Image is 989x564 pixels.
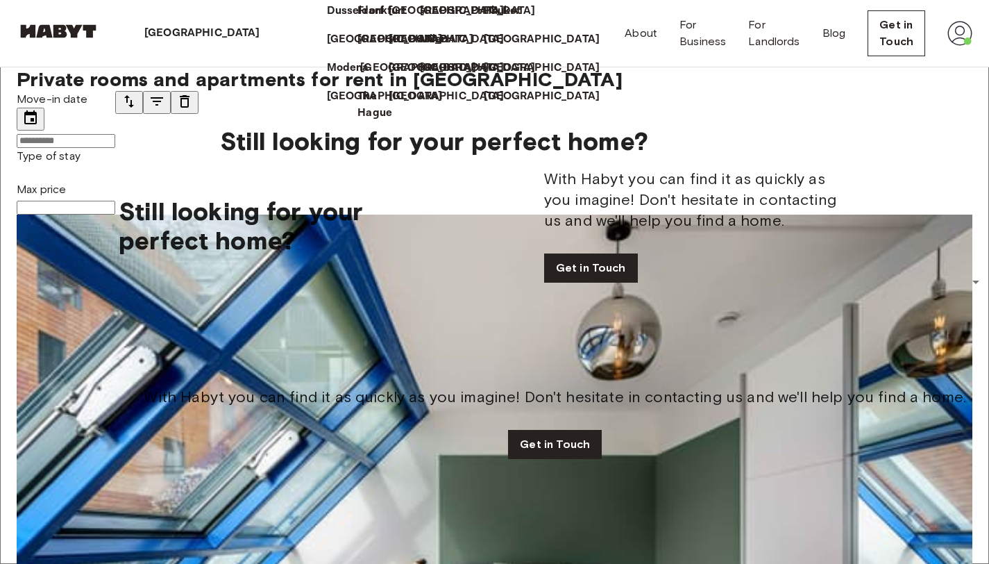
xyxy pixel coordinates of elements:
[144,25,260,42] p: [GEOGRAPHIC_DATA]
[625,25,657,42] a: About
[389,88,505,105] p: [GEOGRAPHIC_DATA]
[327,60,383,76] a: Modena
[484,60,614,76] a: [GEOGRAPHIC_DATA]
[484,31,614,48] a: [GEOGRAPHIC_DATA]
[17,24,100,38] img: Habyt
[360,60,476,76] p: [GEOGRAPHIC_DATA]
[484,88,600,105] p: [GEOGRAPHIC_DATA]
[357,3,406,19] p: Frankfurt
[357,88,406,122] a: The Hague
[420,3,550,19] a: [GEOGRAPHIC_DATA]
[327,88,457,105] a: [GEOGRAPHIC_DATA]
[144,387,966,408] span: With Habyt you can find it as quickly as you imagine! Don't hesitate in contacting us and we'll h...
[357,3,420,19] a: Frankfurt
[327,3,384,19] p: Dusseldorf
[508,430,602,459] a: Get in Touch
[327,31,443,48] p: [GEOGRAPHIC_DATA]
[420,3,536,19] p: [GEOGRAPHIC_DATA]
[357,88,392,122] p: The Hague
[357,31,487,48] a: [GEOGRAPHIC_DATA]
[389,31,518,48] a: [GEOGRAPHIC_DATA]
[484,31,600,48] p: [GEOGRAPHIC_DATA]
[327,60,369,76] p: Modena
[220,126,648,156] span: Still looking for your perfect home?
[822,25,846,42] a: Blog
[357,31,473,48] p: [GEOGRAPHIC_DATA]
[748,17,800,50] a: For Landlords
[360,60,490,76] a: [GEOGRAPHIC_DATA]
[484,88,614,105] a: [GEOGRAPHIC_DATA]
[484,60,600,76] p: [GEOGRAPHIC_DATA]
[389,3,505,19] p: [GEOGRAPHIC_DATA]
[420,31,448,48] p: Milan
[420,31,462,48] a: Milan
[484,3,534,19] a: Phuket
[389,3,518,19] a: [GEOGRAPHIC_DATA]
[868,10,925,56] a: Get in Touch
[327,88,443,105] p: [GEOGRAPHIC_DATA]
[389,88,518,105] a: [GEOGRAPHIC_DATA]
[484,3,521,19] p: Phuket
[947,21,972,46] img: avatar
[679,17,726,50] a: For Business
[327,31,457,48] a: [GEOGRAPHIC_DATA]
[389,31,505,48] p: [GEOGRAPHIC_DATA]
[327,3,398,19] a: Dusseldorf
